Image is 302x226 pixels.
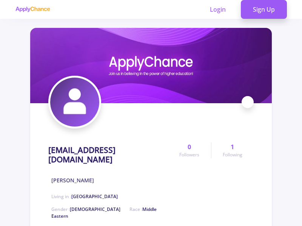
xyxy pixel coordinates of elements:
span: Following [223,151,242,158]
span: Gender : [51,206,120,212]
span: [PERSON_NAME] [51,176,94,184]
span: Middle Eastern [51,206,157,219]
img: applychance logo text only [15,6,50,12]
span: Race : [51,206,157,219]
span: Living in : [51,193,118,200]
a: 0Followers [168,142,211,158]
span: 0 [188,142,191,151]
img: sym1374@gmail.comavatar [50,78,99,127]
img: sym1374@gmail.comcover image [30,28,272,103]
span: [DEMOGRAPHIC_DATA] [70,206,120,212]
span: 1 [231,142,234,151]
span: Followers [179,151,199,158]
h1: [EMAIL_ADDRESS][DOMAIN_NAME] [48,145,168,164]
span: [GEOGRAPHIC_DATA] [71,193,118,200]
a: 1Following [211,142,254,158]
